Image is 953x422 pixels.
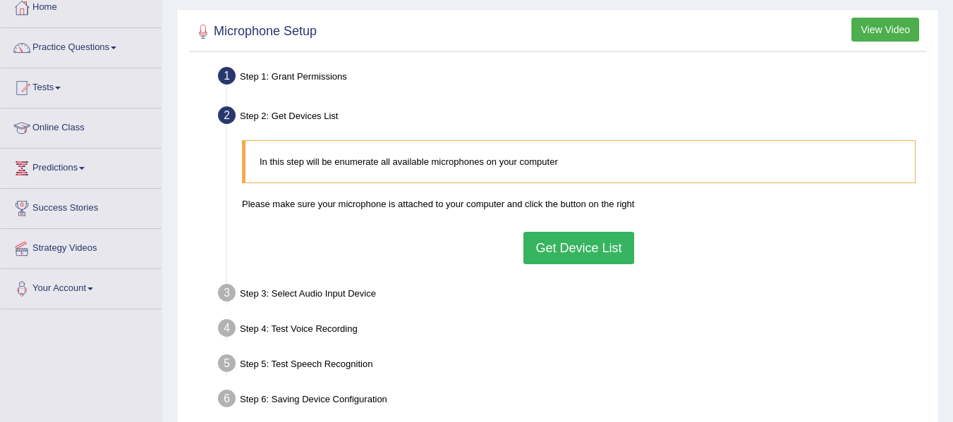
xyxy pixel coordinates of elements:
[242,197,916,211] p: Please make sure your microphone is attached to your computer and click the button on the right
[1,189,162,224] a: Success Stories
[1,229,162,264] a: Strategy Videos
[212,350,932,381] div: Step 5: Test Speech Recognition
[242,140,916,183] blockquote: In this step will be enumerate all available microphones on your computer
[212,102,932,133] div: Step 2: Get Devices List
[212,280,932,311] div: Step 3: Select Audio Input Device
[1,28,162,63] a: Practice Questions
[1,149,162,184] a: Predictions
[851,18,919,42] button: View Video
[212,315,932,346] div: Step 4: Test Voice Recording
[212,63,932,94] div: Step 1: Grant Permissions
[1,269,162,304] a: Your Account
[523,232,633,264] button: Get Device List
[1,68,162,104] a: Tests
[1,108,162,144] a: Online Class
[212,385,932,416] div: Step 6: Saving Device Configuration
[193,21,317,42] h2: Microphone Setup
